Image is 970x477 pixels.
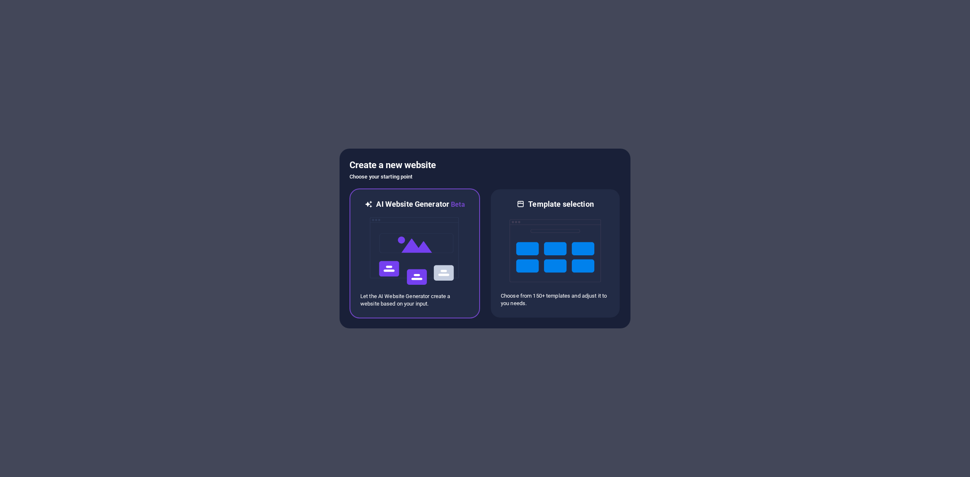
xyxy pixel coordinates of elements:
h6: Choose your starting point [350,172,620,182]
p: Choose from 150+ templates and adjust it to you needs. [501,292,610,307]
h6: Template selection [528,199,593,209]
span: Beta [449,201,465,208]
div: Template selectionChoose from 150+ templates and adjust it to you needs. [490,188,620,318]
div: AI Website GeneratorBetaaiLet the AI Website Generator create a website based on your input. [350,188,480,318]
h5: Create a new website [350,159,620,172]
img: ai [369,210,460,293]
p: Let the AI Website Generator create a website based on your input. [360,293,469,308]
h6: AI Website Generator [376,199,465,210]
